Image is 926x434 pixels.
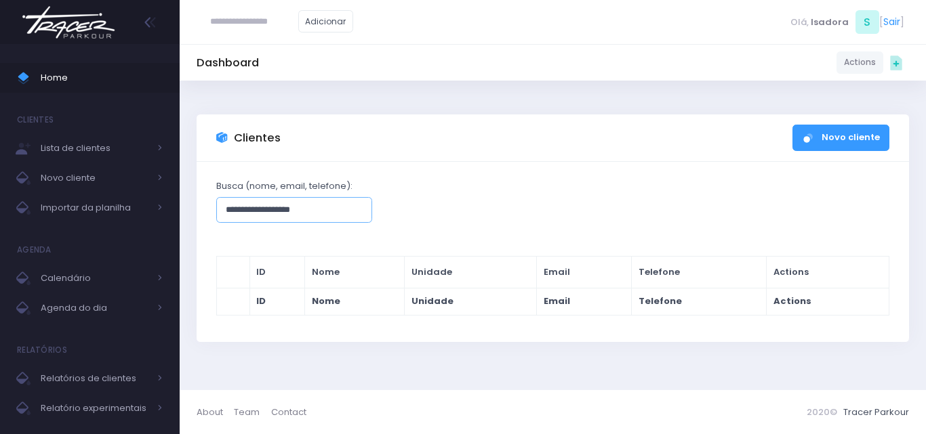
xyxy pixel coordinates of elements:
[536,288,631,315] th: Email
[405,257,537,288] th: Unidade
[811,16,849,29] span: Isadora
[216,179,353,193] label: Busca (nome, email, telefone):
[843,406,909,418] a: Tracer Parkour
[249,257,304,288] th: ID
[41,269,149,287] span: Calendário
[41,399,149,417] span: Relatório experimentais
[41,370,149,387] span: Relatórios de clientes
[304,288,404,315] th: Nome
[298,10,354,32] a: Adicionar
[41,169,149,187] span: Novo cliente
[41,199,149,217] span: Importar da planilha
[785,7,909,37] div: [ ]
[17,337,67,364] h4: Relatórios
[271,399,306,425] a: Contact
[405,288,537,315] th: Unidade
[767,257,889,288] th: Actions
[855,10,879,34] span: S
[41,299,149,317] span: Agenda do dia
[17,106,54,133] h4: Clientes
[249,288,304,315] th: ID
[632,288,767,315] th: Telefone
[837,51,883,74] a: Actions
[197,56,259,70] h5: Dashboard
[17,236,52,263] h4: Agenda
[807,406,837,418] span: 2020©
[304,257,404,288] th: Nome
[234,131,281,145] h3: Clientes
[792,125,889,151] a: Novo cliente
[197,399,234,425] a: About
[632,257,767,288] th: Telefone
[883,15,900,29] a: Sair
[41,139,149,157] span: Lista de clientes
[790,16,809,29] span: Olá,
[767,288,889,315] th: Actions
[234,399,270,425] a: Team
[536,257,631,288] th: Email
[41,69,163,87] span: Home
